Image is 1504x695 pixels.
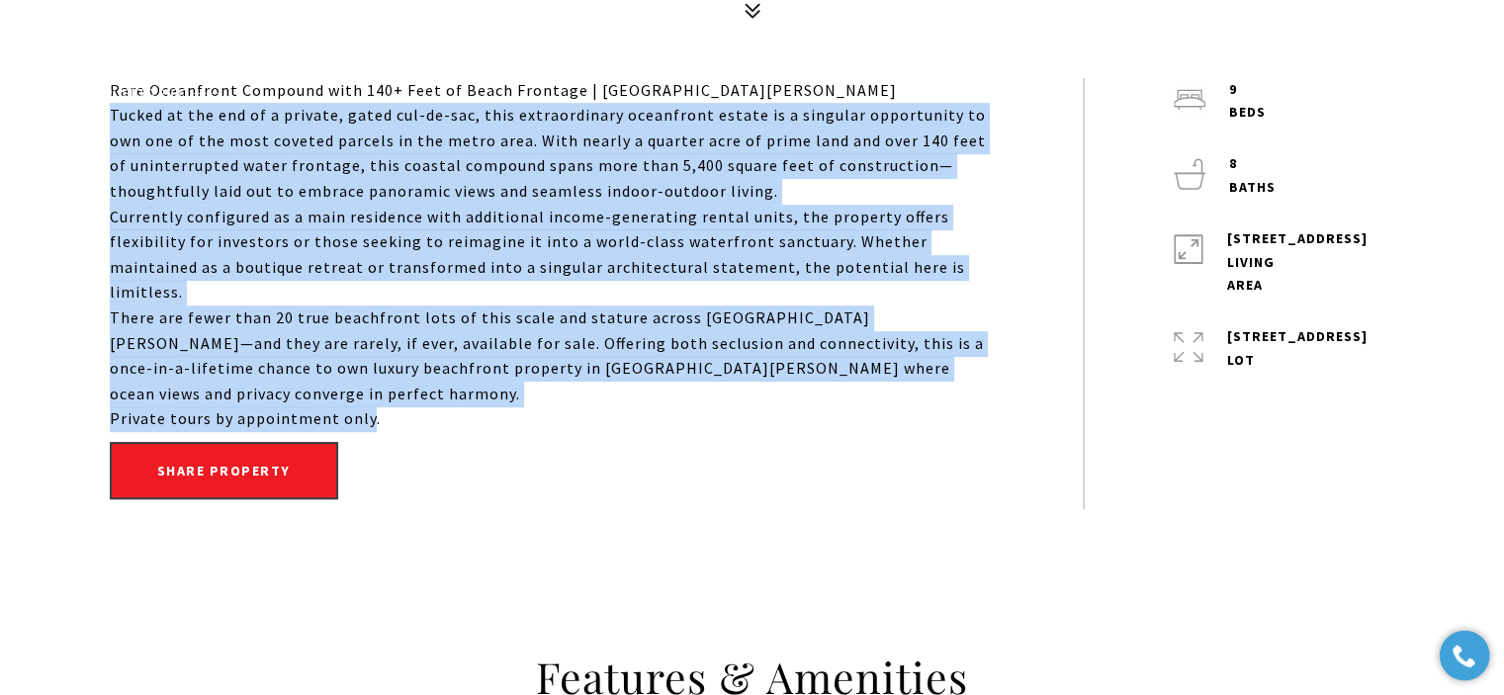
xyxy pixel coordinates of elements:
[1229,152,1276,200] p: 8 baths
[110,305,994,406] p: There are fewer than 20 true beachfront lots of this scale and stature across [GEOGRAPHIC_DATA][P...
[1227,227,1368,298] p: [STREET_ADDRESS] LIVING AREA
[110,406,994,432] p: Private tours by appointment only.
[55,48,239,100] img: Christie's International Real Estate black text logo
[1227,325,1368,373] p: [STREET_ADDRESS] lot
[110,103,994,204] p: Tucked at the end of a private, gated cul-de-sac, this extraordinary oceanfront estate is a singu...
[110,205,994,305] p: Currently configured as a main residence with additional income-generating rental units, the prop...
[110,442,338,499] button: Share property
